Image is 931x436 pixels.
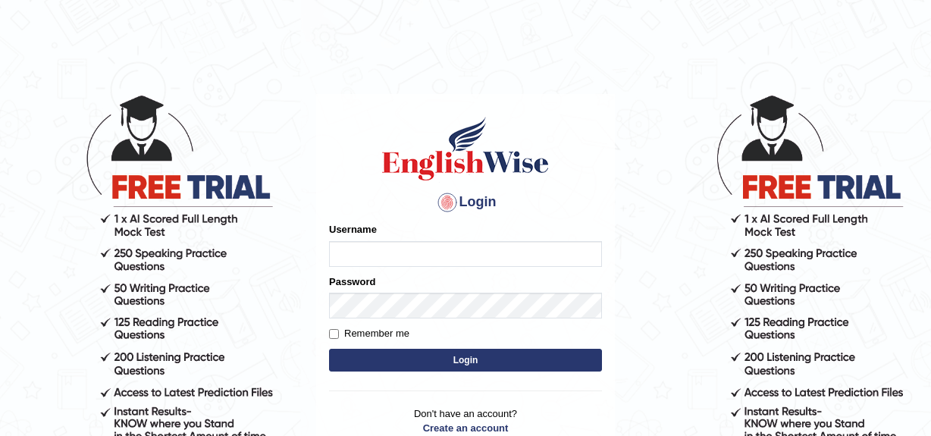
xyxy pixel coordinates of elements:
[329,349,602,372] button: Login
[329,190,602,215] h4: Login
[329,329,339,339] input: Remember me
[329,326,409,341] label: Remember me
[329,274,375,289] label: Password
[329,421,602,435] a: Create an account
[329,222,377,237] label: Username
[379,114,552,183] img: Logo of English Wise sign in for intelligent practice with AI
